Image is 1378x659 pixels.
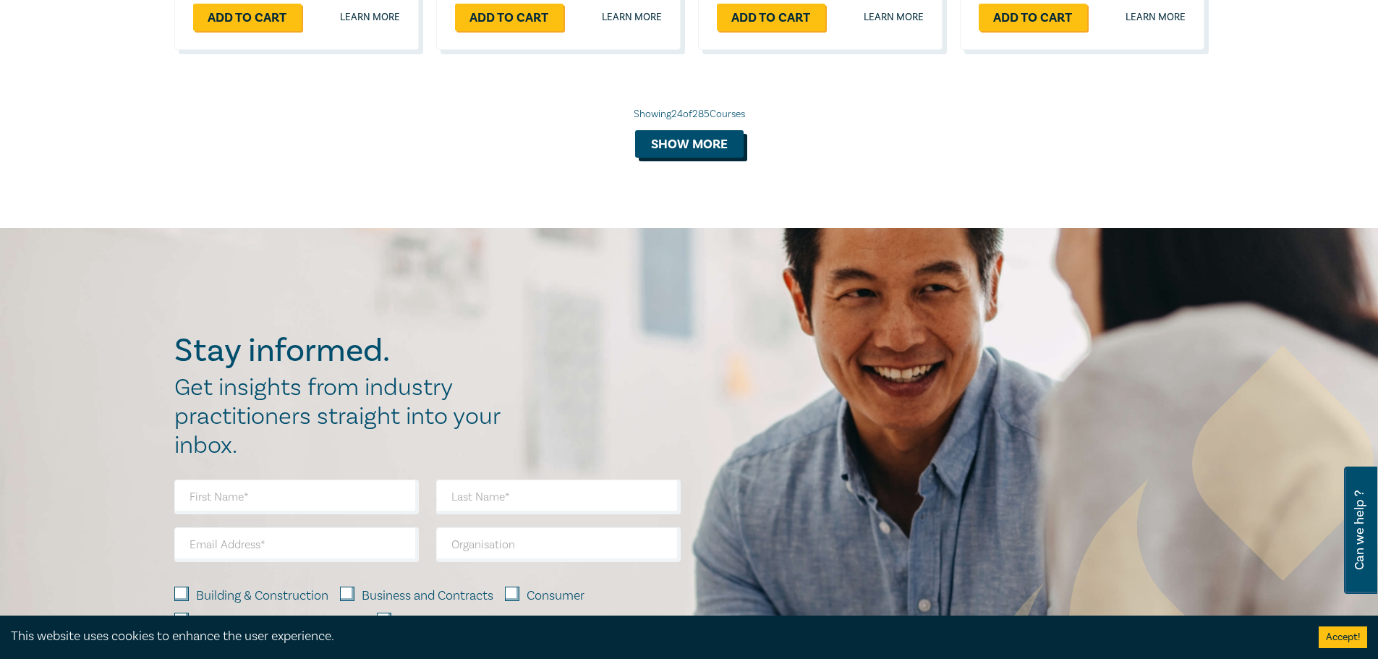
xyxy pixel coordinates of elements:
[436,480,681,514] input: Last Name*
[11,627,1297,646] div: This website uses cookies to enhance the user experience.
[979,4,1087,31] a: Add to cart
[174,332,516,370] h2: Stay informed.
[1319,626,1367,648] button: Accept cookies
[864,10,924,25] a: Learn more
[196,587,328,605] label: Building & Construction
[174,373,516,460] h2: Get insights from industry practitioners straight into your inbox.
[436,527,681,562] input: Organisation
[193,4,302,31] a: Add to cart
[174,480,419,514] input: First Name*
[527,587,584,605] label: Consumer
[1126,10,1186,25] a: Learn more
[399,613,430,632] label: Costs
[717,4,825,31] a: Add to cart
[455,4,563,31] a: Add to cart
[602,10,662,25] a: Learn more
[635,130,744,158] button: Show more
[340,10,400,25] a: Learn more
[174,107,1204,122] div: Showing 24 of 285 Courses
[362,587,493,605] label: Business and Contracts
[174,527,419,562] input: Email Address*
[1353,475,1366,585] span: Can we help ?
[196,613,365,632] label: Corporate & In-House Counsel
